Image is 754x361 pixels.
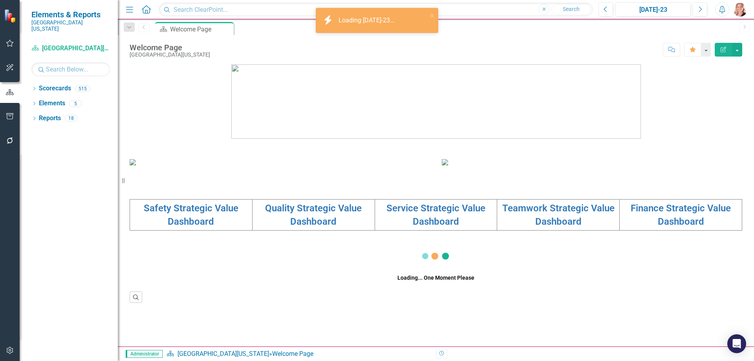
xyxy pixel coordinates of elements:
[231,64,641,139] img: download%20somc%20logo%20v2.png
[69,100,82,107] div: 5
[339,16,397,25] div: Loading [DATE]-23...
[502,203,615,227] a: Teamwork Strategic Value Dashboard
[130,159,136,165] img: download%20somc%20mission%20vision.png
[178,350,269,357] a: [GEOGRAPHIC_DATA][US_STATE]
[130,43,210,52] div: Welcome Page
[386,203,485,227] a: Service Strategic Value Dashboard
[265,203,362,227] a: Quality Strategic Value Dashboard
[144,203,238,227] a: Safety Strategic Value Dashboard
[130,52,210,58] div: [GEOGRAPHIC_DATA][US_STATE]
[39,114,61,123] a: Reports
[31,19,110,32] small: [GEOGRAPHIC_DATA][US_STATE]
[31,44,110,53] a: [GEOGRAPHIC_DATA][US_STATE]
[563,6,580,12] span: Search
[31,10,110,19] span: Elements & Reports
[65,115,77,122] div: 18
[733,2,747,16] img: Tiffany LaCoste
[39,99,65,108] a: Elements
[31,62,110,76] input: Search Below...
[618,5,688,15] div: [DATE]-23
[4,9,18,23] img: ClearPoint Strategy
[430,11,435,20] button: close
[39,84,71,93] a: Scorecards
[167,350,430,359] div: »
[397,274,474,282] div: Loading... One Moment Please
[126,350,163,358] span: Administrator
[272,350,313,357] div: Welcome Page
[551,4,591,15] button: Search
[170,24,232,34] div: Welcome Page
[615,2,691,16] button: [DATE]-23
[727,334,746,353] div: Open Intercom Messenger
[442,159,448,165] img: download%20somc%20strategic%20values%20v2.png
[75,85,90,92] div: 515
[631,203,731,227] a: Finance Strategic Value Dashboard
[159,3,593,16] input: Search ClearPoint...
